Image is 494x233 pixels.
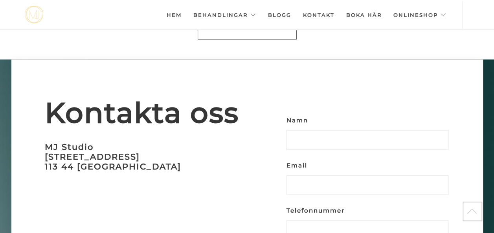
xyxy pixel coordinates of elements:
a: Boka här [346,1,382,29]
img: mjstudio [25,6,43,24]
input: Namn [286,130,448,150]
label: Namn [286,115,448,158]
a: Kontakt [303,1,334,29]
a: Hem [167,1,182,29]
span: Kontakta oss [45,99,247,126]
label: Email [286,160,448,203]
a: Blogg [268,1,291,29]
input: Email [286,175,448,195]
a: Behandlingar [193,1,256,29]
h3: MJ Studio [STREET_ADDRESS] 113 44 [GEOGRAPHIC_DATA] [45,142,247,171]
a: mjstudio mjstudio mjstudio [25,6,43,24]
a: Onlineshop [393,1,446,29]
